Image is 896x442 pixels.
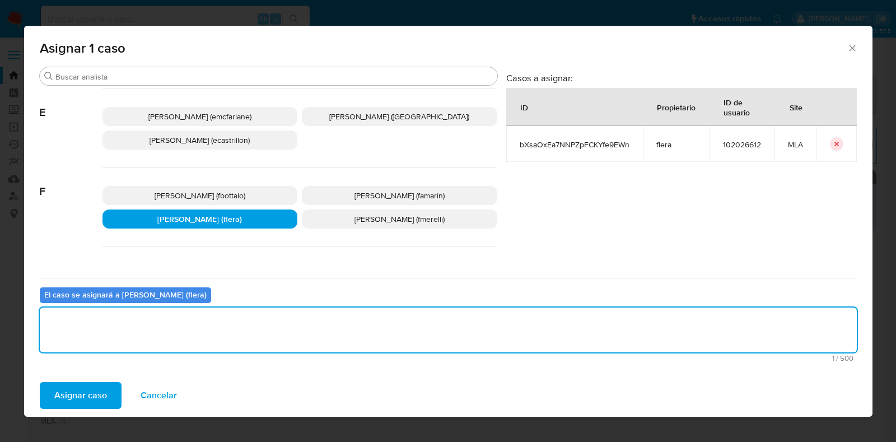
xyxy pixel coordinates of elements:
[126,382,192,409] button: Cancelar
[354,190,445,201] span: [PERSON_NAME] (famarin)
[157,213,242,225] span: [PERSON_NAME] (flera)
[54,383,107,408] span: Asignar caso
[776,94,816,120] div: Site
[148,111,251,122] span: [PERSON_NAME] (emcfarlane)
[830,137,843,151] button: icon-button
[44,72,53,81] button: Buscar
[40,89,102,119] span: E
[141,383,177,408] span: Cancelar
[44,289,207,300] b: El caso se asignará a [PERSON_NAME] (flera)
[155,190,245,201] span: [PERSON_NAME] (fbottalo)
[656,139,696,150] span: flera
[102,210,298,229] div: [PERSON_NAME] (flera)
[40,168,102,198] span: F
[710,89,774,125] div: ID de usuario
[302,210,497,229] div: [PERSON_NAME] (fmerelli)
[40,41,847,55] span: Asignar 1 caso
[102,107,298,126] div: [PERSON_NAME] (emcfarlane)
[24,26,872,417] div: assign-modal
[43,355,853,362] span: Máximo 500 caracteres
[520,139,629,150] span: bXsaOxEa7NNPZpFCKYfe9EWn
[847,43,857,53] button: Cerrar ventana
[102,186,298,205] div: [PERSON_NAME] (fbottalo)
[150,134,250,146] span: [PERSON_NAME] (ecastrillon)
[643,94,709,120] div: Propietario
[507,94,542,120] div: ID
[302,186,497,205] div: [PERSON_NAME] (famarin)
[302,107,497,126] div: [PERSON_NAME] ([GEOGRAPHIC_DATA])
[40,382,122,409] button: Asignar caso
[329,111,469,122] span: [PERSON_NAME] ([GEOGRAPHIC_DATA])
[788,139,803,150] span: MLA
[102,131,298,150] div: [PERSON_NAME] (ecastrillon)
[354,213,445,225] span: [PERSON_NAME] (fmerelli)
[55,72,493,82] input: Buscar analista
[723,139,761,150] span: 102026612
[40,247,102,277] span: G
[506,72,857,83] h3: Casos a asignar:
